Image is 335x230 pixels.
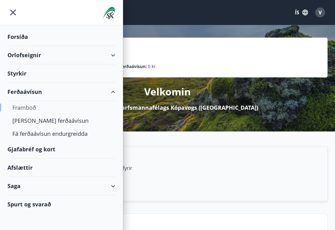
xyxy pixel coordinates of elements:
[12,114,110,127] div: [PERSON_NAME] ferðaávísun
[7,159,115,177] div: Afslættir
[7,195,115,213] div: Spurt og svarað
[103,7,115,19] img: union_logo
[7,177,115,195] div: Saga
[291,7,311,18] button: ÍS
[119,63,147,70] p: Ferðaávísun :
[12,101,110,114] div: Framboð
[7,83,115,101] div: Ferðaávísun
[313,5,328,20] button: V
[7,140,115,159] div: Gjafabréf og kort
[144,85,191,99] p: Velkomin
[148,63,157,70] span: 0 kr.
[7,64,115,83] div: Styrkir
[319,9,322,16] span: V
[7,46,115,64] div: Orlofseignir
[12,127,110,140] div: Fá ferðaávísun endurgreidda
[7,28,115,46] div: Forsíða
[7,7,19,18] button: menu
[77,103,258,112] p: á Mínar síður Starfsmannafélags Kópavogs ([GEOGRAPHIC_DATA])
